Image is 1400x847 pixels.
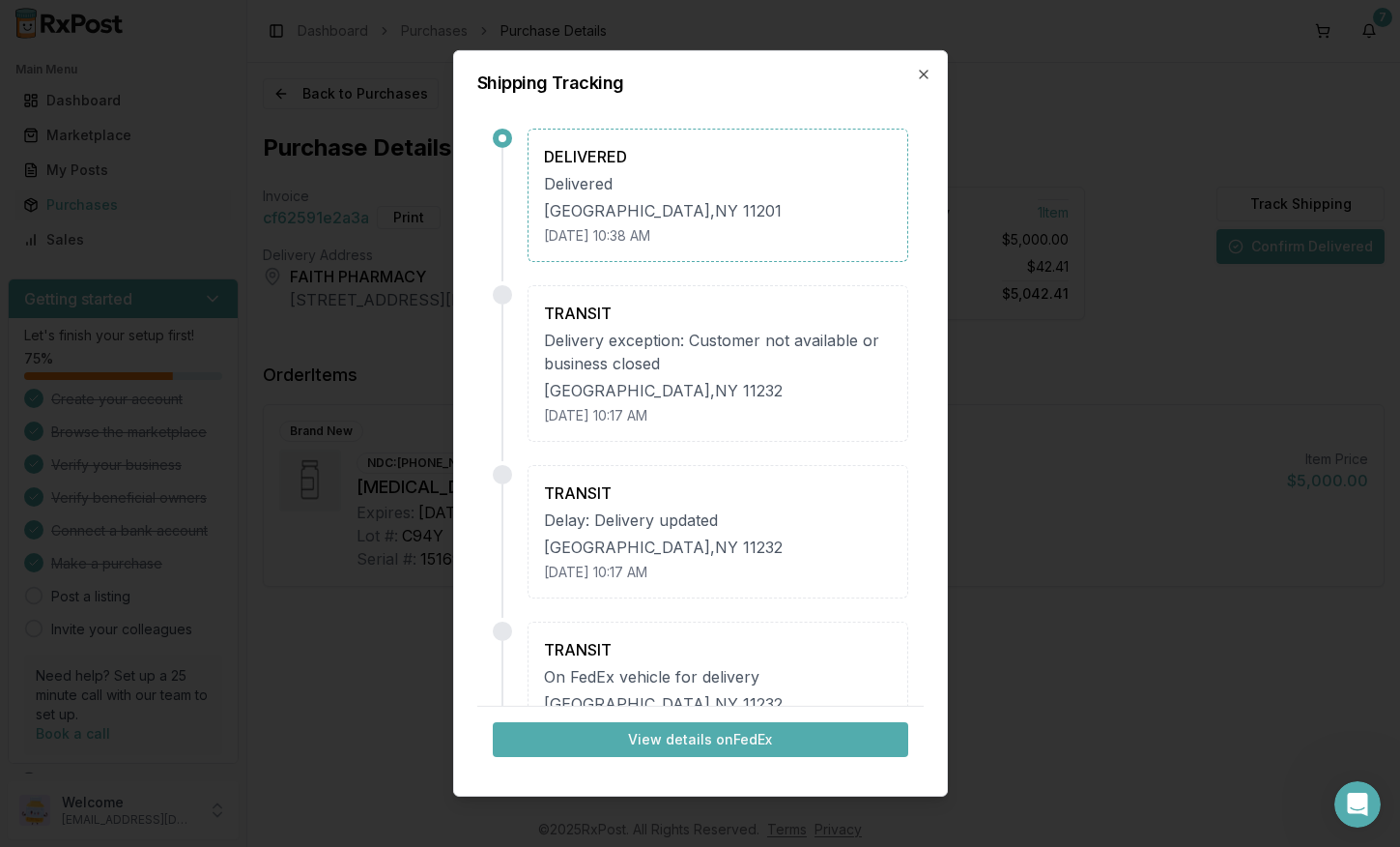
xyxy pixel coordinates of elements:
[544,563,892,582] div: [DATE] 10:17 AM
[544,692,892,716] div: [GEOGRAPHIC_DATA] , NY 11232
[544,665,892,688] div: On FedEx vehicle for delivery
[493,722,908,757] button: View details onFedEx
[544,482,892,505] div: TRANSIT
[544,226,892,246] div: [DATE] 10:38 AM
[477,74,924,92] h2: Shipping Tracking
[1334,781,1381,828] iframe: Intercom live chat
[544,638,892,661] div: TRANSIT
[544,199,892,222] div: [GEOGRAPHIC_DATA] , NY 11201
[544,172,892,195] div: Delivered
[544,536,892,559] div: [GEOGRAPHIC_DATA] , NY 11232
[544,379,892,402] div: [GEOGRAPHIC_DATA] , NY 11232
[544,509,892,532] div: Delay: Delivery updated
[544,145,892,168] div: DELIVERED
[544,302,892,325] div: TRANSIT
[544,329,892,375] div: Delivery exception: Customer not available or business closed
[544,406,892,425] div: [DATE] 10:17 AM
